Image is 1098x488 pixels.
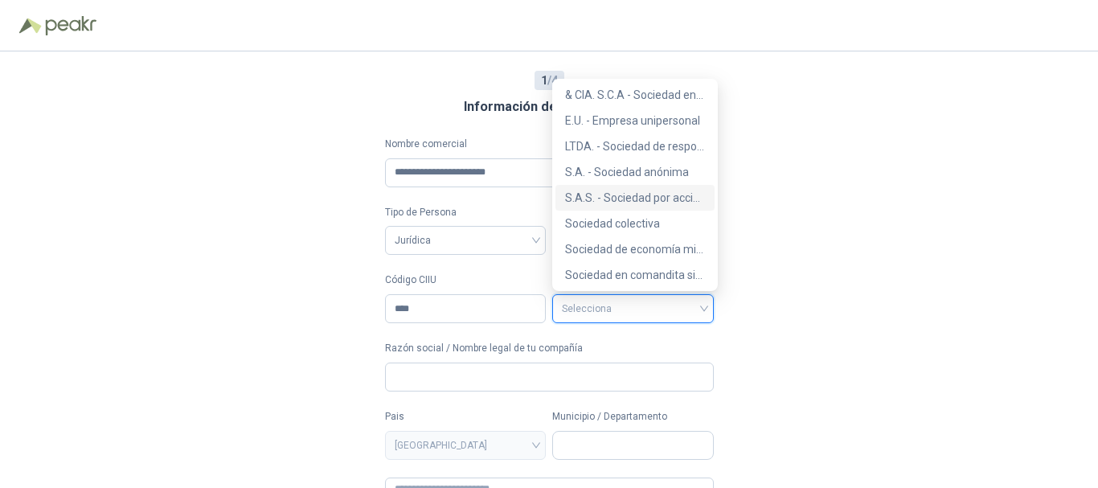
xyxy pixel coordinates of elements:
label: Razón social / Nombre legal de tu compañía [385,341,714,356]
label: Municipio / Departamento [552,409,714,424]
div: Sociedad de economía mixta [555,236,715,262]
span: / 4 [541,72,558,89]
div: LTDA. - Sociedad de responsabilidad limitada [555,133,715,159]
b: 1 [541,74,547,87]
div: Sociedad colectiva [565,215,705,232]
div: Sociedad colectiva [555,211,715,236]
span: Jurídica [395,228,537,252]
div: & CIA. S.C.A - Sociedad en comandita por acciones [555,82,715,108]
span: COLOMBIA [395,433,537,457]
div: LTDA. - Sociedad de responsabilidad limitada [565,137,705,155]
div: S.A. - Sociedad anónima [565,163,705,181]
div: Sociedad en comandita simple [555,262,715,288]
div: S.A. - Sociedad anónima [555,159,715,185]
label: Pais [385,409,547,424]
div: Sociedad en comandita simple [565,266,705,284]
div: E.U. - Empresa unipersonal [565,112,705,129]
div: & CIA. S.C.A - Sociedad en comandita por acciones [565,86,705,104]
label: Nombre comercial [385,137,714,152]
div: E.U. - Empresa unipersonal [555,108,715,133]
label: Código CIIU [385,273,547,288]
div: S.A.S. - Sociedad por acciones simplificada [555,185,715,211]
label: Tipo de Persona [385,205,547,220]
img: Logo [19,18,42,34]
div: S.A.S. - Sociedad por acciones simplificada [565,189,705,207]
h3: Información de la Compañía [464,96,635,117]
img: Peakr [45,16,96,35]
div: Sociedad de economía mixta [565,240,705,258]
